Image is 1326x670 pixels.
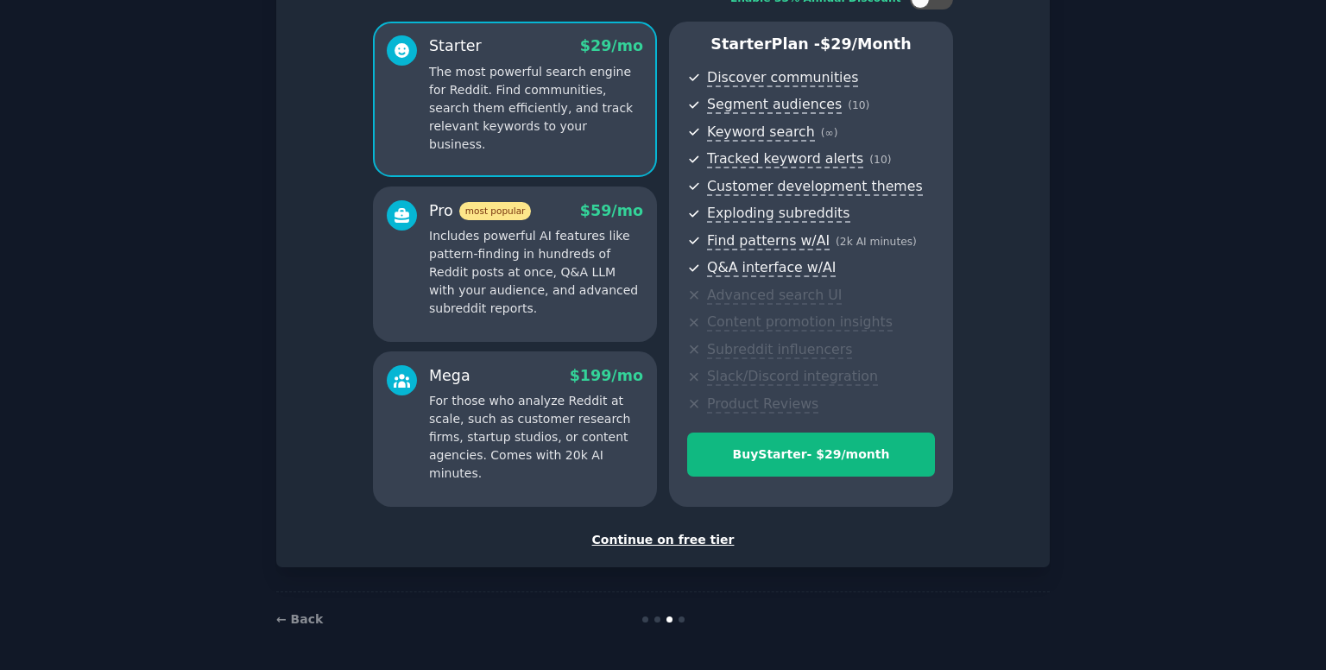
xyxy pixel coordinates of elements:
[707,341,852,359] span: Subreddit influencers
[276,612,323,626] a: ← Back
[707,178,923,196] span: Customer development themes
[707,96,842,114] span: Segment audiences
[848,99,869,111] span: ( 10 )
[707,69,858,87] span: Discover communities
[707,259,836,277] span: Q&A interface w/AI
[836,236,917,248] span: ( 2k AI minutes )
[707,123,815,142] span: Keyword search
[294,531,1032,549] div: Continue on free tier
[687,34,935,55] p: Starter Plan -
[707,313,893,332] span: Content promotion insights
[580,202,643,219] span: $ 59 /mo
[580,37,643,54] span: $ 29 /mo
[821,127,838,139] span: ( ∞ )
[459,202,532,220] span: most popular
[820,35,912,53] span: $ 29 /month
[570,367,643,384] span: $ 199 /mo
[429,392,643,483] p: For those who analyze Reddit at scale, such as customer research firms, startup studios, or conte...
[707,287,842,305] span: Advanced search UI
[429,227,643,318] p: Includes powerful AI features like pattern-finding in hundreds of Reddit posts at once, Q&A LLM w...
[707,150,863,168] span: Tracked keyword alerts
[429,35,482,57] div: Starter
[707,232,830,250] span: Find patterns w/AI
[707,368,878,386] span: Slack/Discord integration
[687,433,935,477] button: BuyStarter- $29/month
[429,63,643,154] p: The most powerful search engine for Reddit. Find communities, search them efficiently, and track ...
[688,446,934,464] div: Buy Starter - $ 29 /month
[869,154,891,166] span: ( 10 )
[707,395,818,414] span: Product Reviews
[707,205,849,223] span: Exploding subreddits
[429,200,531,222] div: Pro
[429,365,470,387] div: Mega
